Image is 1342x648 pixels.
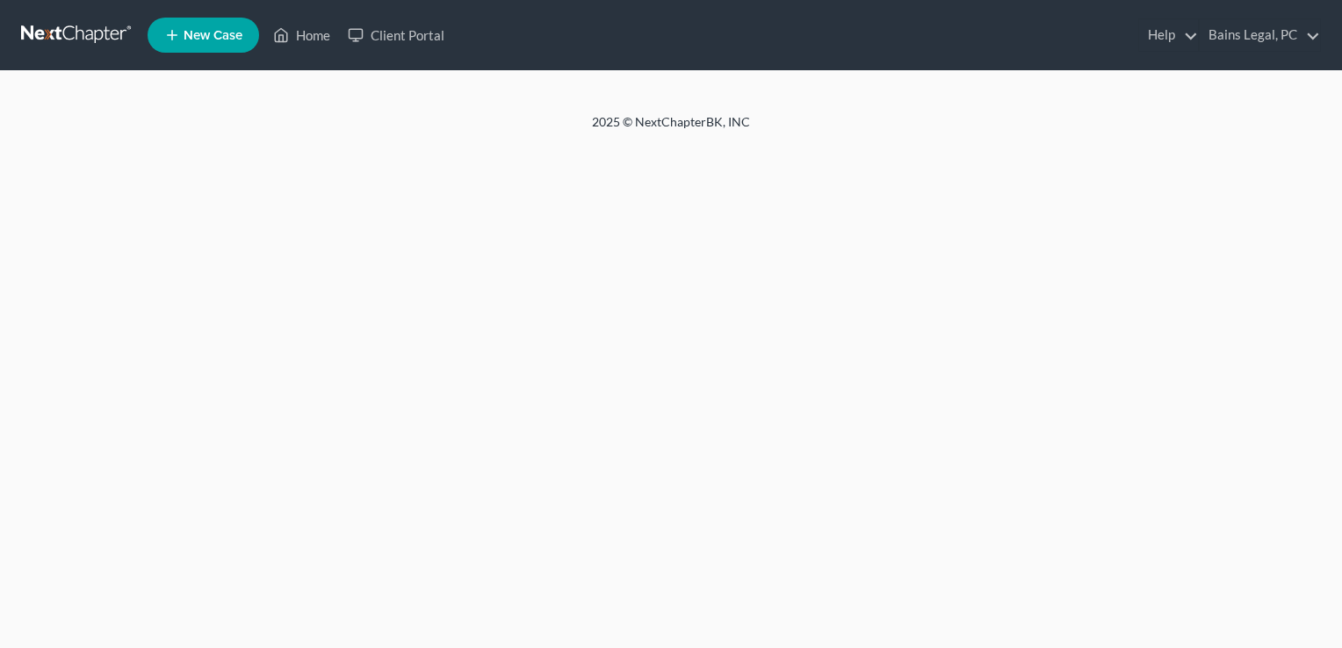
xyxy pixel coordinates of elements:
div: 2025 © NextChapterBK, INC [170,113,1172,145]
a: Home [264,19,339,51]
a: Bains Legal, PC [1200,19,1320,51]
a: Help [1139,19,1198,51]
new-legal-case-button: New Case [148,18,259,53]
a: Client Portal [339,19,453,51]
